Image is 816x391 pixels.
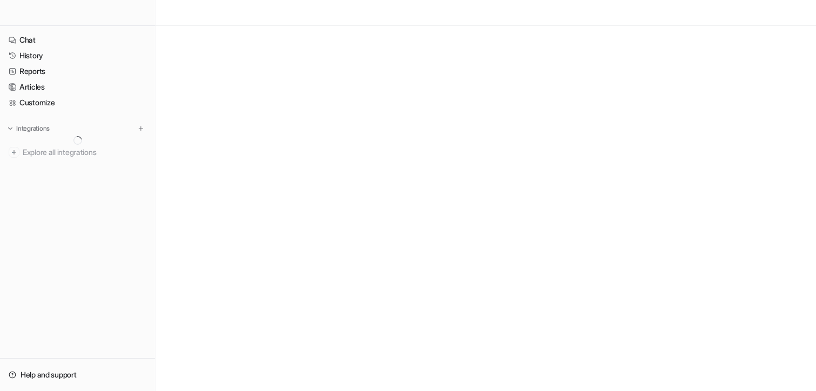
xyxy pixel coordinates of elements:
a: Reports [4,64,151,79]
a: Help and support [4,367,151,382]
button: Integrations [4,123,53,134]
img: explore all integrations [9,147,19,158]
img: menu_add.svg [137,125,145,132]
span: Explore all integrations [23,144,146,161]
p: Integrations [16,124,50,133]
a: History [4,48,151,63]
a: Customize [4,95,151,110]
img: expand menu [6,125,14,132]
a: Chat [4,32,151,48]
a: Explore all integrations [4,145,151,160]
a: Articles [4,79,151,95]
